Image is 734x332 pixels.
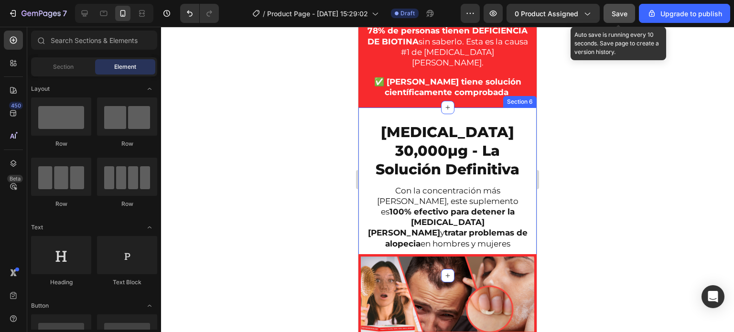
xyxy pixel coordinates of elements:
[114,63,136,71] span: Element
[612,10,627,18] span: Save
[8,159,170,222] p: Con la concentración más [PERSON_NAME], este suplemento es y en hombres y mujeres
[31,301,49,310] span: Button
[97,139,157,148] div: Row
[142,220,157,235] span: Toggle open
[400,9,415,18] span: Draft
[31,31,157,50] input: Search Sections & Elements
[16,50,163,70] strong: ✅ [PERSON_NAME] tiene solución científicamente comprobada
[31,223,43,232] span: Text
[702,285,724,308] div: Open Intercom Messenger
[142,81,157,96] span: Toggle open
[97,200,157,208] div: Row
[31,278,91,287] div: Heading
[358,27,537,332] iframe: Design area
[27,201,169,221] strong: problemas de alopecia
[97,278,157,287] div: Text Block
[515,9,578,19] span: 0 product assigned
[7,175,23,182] div: Beta
[507,4,600,23] button: 0 product assigned
[31,200,91,208] div: Row
[604,4,635,23] button: Save
[31,139,91,148] div: Row
[63,8,67,19] p: 7
[142,298,157,313] span: Toggle open
[639,4,730,23] button: Upgrade to publish
[147,71,176,79] div: Section 6
[9,102,23,109] div: 450
[180,4,219,23] div: Undo/Redo
[31,85,50,93] span: Layout
[86,201,108,211] strong: tratar
[53,63,74,71] span: Section
[4,4,71,23] button: 7
[267,9,368,19] span: Product Page - [DATE] 15:29:02
[647,9,722,19] div: Upgrade to publish
[7,158,171,223] h2: Rich Text Editor. Editing area: main
[7,95,171,153] h2: [MEDICAL_DATA] 30,000μg - La Solución Definitiva
[10,180,156,211] strong: 100% efectivo para detener la [MEDICAL_DATA] [PERSON_NAME]
[263,9,265,19] span: /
